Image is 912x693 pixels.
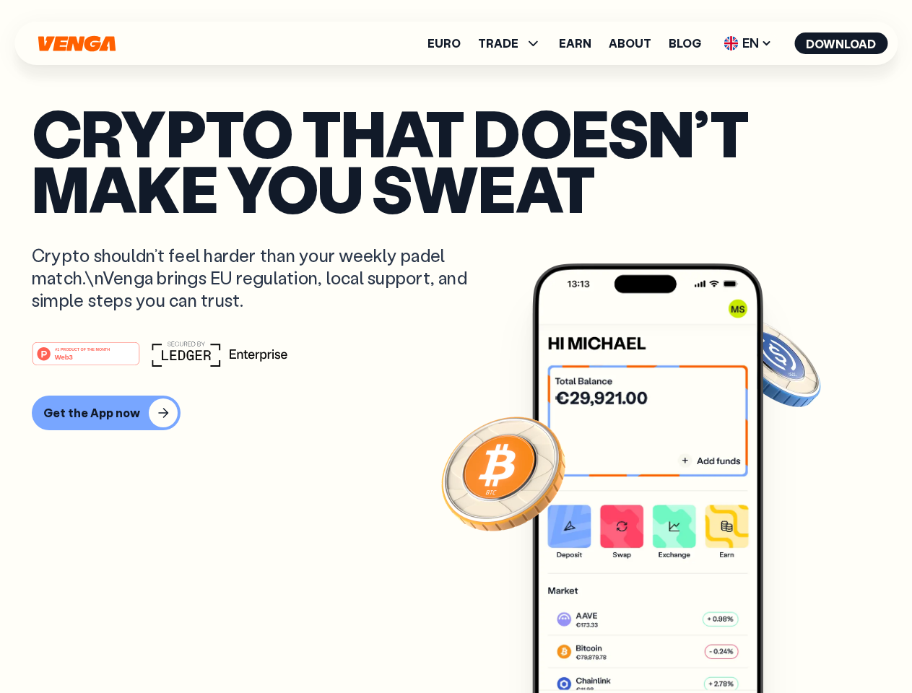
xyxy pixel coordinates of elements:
span: TRADE [478,35,542,52]
button: Get the App now [32,396,181,430]
a: Euro [427,38,461,49]
a: #1 PRODUCT OF THE MONTHWeb3 [32,350,140,369]
img: Bitcoin [438,408,568,538]
img: flag-uk [724,36,738,51]
span: TRADE [478,38,518,49]
svg: Home [36,35,117,52]
a: Earn [559,38,591,49]
button: Download [794,32,887,54]
tspan: #1 PRODUCT OF THE MONTH [55,346,110,351]
p: Crypto shouldn’t feel harder than your weekly padel match.\nVenga brings EU regulation, local sup... [32,244,488,312]
p: Crypto that doesn’t make you sweat [32,105,880,215]
div: Get the App now [43,406,140,420]
a: Get the App now [32,396,880,430]
tspan: Web3 [55,352,73,360]
img: USDC coin [720,310,824,414]
a: About [609,38,651,49]
a: Blog [669,38,701,49]
span: EN [718,32,777,55]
